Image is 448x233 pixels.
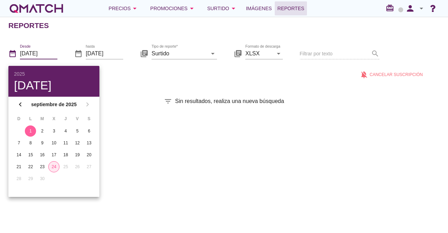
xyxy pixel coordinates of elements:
[360,70,370,78] i: notifications_off
[13,164,24,170] div: 21
[25,113,36,125] th: L
[72,128,83,134] div: 5
[25,152,36,158] div: 15
[246,4,272,13] span: Imágenes
[49,164,59,170] div: 24
[354,68,428,81] button: Cancelar suscripción
[386,4,397,12] i: redeem
[48,113,59,125] th: X
[48,137,59,149] button: 10
[72,152,83,158] div: 19
[72,113,83,125] th: V
[25,128,36,134] div: 1
[48,140,59,146] div: 10
[60,137,71,149] button: 11
[8,1,64,15] a: white-qmatch-logo
[60,152,71,158] div: 18
[417,4,426,13] i: arrow_drop_down
[278,4,304,13] span: Reportes
[209,49,217,57] i: arrow_drop_down
[84,149,95,160] button: 20
[275,1,307,15] a: Reportes
[188,4,196,13] i: arrow_drop_down
[86,48,123,59] input: hasta
[152,48,207,59] input: Tipo de reporte*
[37,137,48,149] button: 9
[48,152,59,158] div: 17
[60,113,71,125] th: J
[8,49,17,57] i: date_range
[48,125,59,137] button: 3
[14,71,94,76] div: 2025
[14,79,94,91] div: [DATE]
[48,161,59,172] button: 24
[234,49,242,57] i: library_books
[25,149,36,160] button: 15
[16,100,24,109] i: chevron_left
[164,97,172,105] i: filter_list
[37,149,48,160] button: 16
[84,152,95,158] div: 20
[175,97,284,105] span: Sin resultados, realiza una nueva búsqueda
[20,48,57,59] input: Desde
[72,125,83,137] button: 5
[403,4,417,13] i: person
[25,140,36,146] div: 8
[274,49,283,57] i: arrow_drop_down
[37,140,48,146] div: 9
[48,149,59,160] button: 17
[13,137,24,149] button: 7
[84,137,95,149] button: 13
[8,20,49,31] h2: Reportes
[72,149,83,160] button: 19
[202,1,243,15] button: Surtido
[370,71,423,77] span: Cancelar suscripción
[60,125,71,137] button: 4
[60,149,71,160] button: 18
[74,49,83,57] i: date_range
[13,140,24,146] div: 7
[108,4,139,13] div: Precios
[27,101,81,108] strong: septiembre de 2025
[84,113,94,125] th: S
[13,152,24,158] div: 14
[207,4,238,13] div: Surtido
[72,140,83,146] div: 12
[245,48,273,59] input: Formato de descarga
[37,113,48,125] th: M
[37,152,48,158] div: 16
[145,1,202,15] button: Promociones
[25,164,36,170] div: 22
[37,128,48,134] div: 2
[13,113,24,125] th: D
[60,140,71,146] div: 11
[84,140,95,146] div: 13
[103,1,145,15] button: Precios
[229,4,238,13] i: arrow_drop_down
[243,1,275,15] a: Imágenes
[131,4,139,13] i: arrow_drop_down
[13,161,24,172] button: 21
[37,125,48,137] button: 2
[150,4,196,13] div: Promociones
[140,49,148,57] i: library_books
[25,161,36,172] button: 22
[72,137,83,149] button: 12
[37,161,48,172] button: 23
[60,128,71,134] div: 4
[25,137,36,149] button: 8
[25,125,36,137] button: 1
[37,164,48,170] div: 23
[48,128,59,134] div: 3
[84,125,95,137] button: 6
[13,149,24,160] button: 14
[84,128,95,134] div: 6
